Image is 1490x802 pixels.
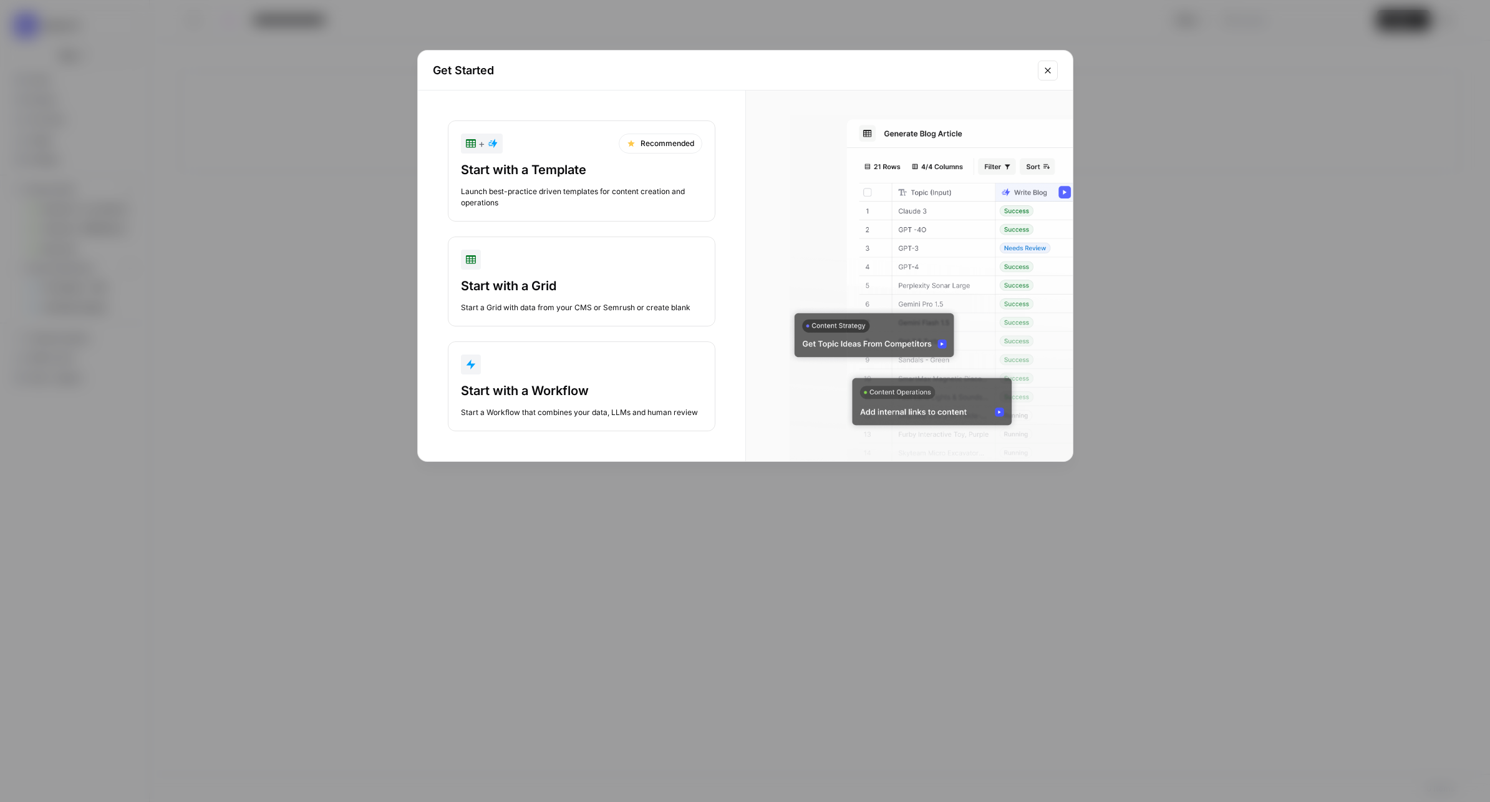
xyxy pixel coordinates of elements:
div: Launch best-practice driven templates for content creation and operations [461,186,702,208]
div: Recommended [619,134,702,154]
div: Start a Workflow that combines your data, LLMs and human review [461,407,702,418]
h2: Get Started [433,62,1030,79]
div: Start with a Grid [461,277,702,295]
button: +RecommendedStart with a TemplateLaunch best-practice driven templates for content creation and o... [448,120,715,222]
div: + [466,136,498,151]
div: Start with a Template [461,161,702,178]
div: Start with a Workflow [461,382,702,399]
button: Start with a GridStart a Grid with data from your CMS or Semrush or create blank [448,237,715,326]
button: Close modal [1038,61,1058,81]
button: Start with a WorkflowStart a Workflow that combines your data, LLMs and human review [448,341,715,431]
div: Start a Grid with data from your CMS or Semrush or create blank [461,302,702,313]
